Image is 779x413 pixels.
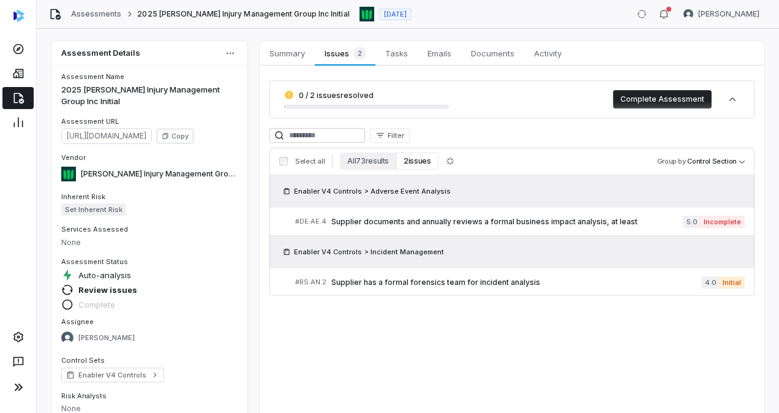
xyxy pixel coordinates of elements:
[294,186,451,196] span: Enabler V4 Controls > Adverse Event Analysis
[61,368,164,382] a: Enabler V4 Controls
[78,284,137,295] span: Review issues
[61,203,126,216] span: Set Inherent Risk
[320,45,370,62] span: Issues
[299,91,374,100] span: 0 / 2 issues resolved
[295,278,326,287] span: # RS.AN.2
[388,131,404,140] span: Filter
[137,9,349,19] span: 2025 [PERSON_NAME] Injury Management Group Inc Initial
[157,129,194,143] button: Copy
[295,208,745,235] a: #DE.AE.4Supplier documents and annually reviews a formal business impact analysis, at least5.0Inc...
[61,49,140,57] span: Assessment Details
[61,257,128,266] span: Assessment Status
[81,169,238,179] span: [PERSON_NAME] Injury Management Group Inc
[719,276,745,289] span: Initial
[13,10,24,22] img: svg%3e
[370,128,410,143] button: Filter
[384,10,407,19] span: [DATE]
[61,153,86,162] span: Vendor
[676,5,767,23] button: REKHA KOTHANDARAMAN avatar[PERSON_NAME]
[61,404,81,413] span: None
[279,157,288,165] input: Select all
[340,153,396,170] button: All 73 results
[396,153,438,170] button: 2 issues
[265,45,310,61] span: Summary
[466,45,519,61] span: Documents
[61,192,105,201] span: Inherent Risk
[331,217,683,227] span: Supplier documents and annually reviews a formal business impact analysis, at least
[61,117,119,126] span: Assessment URL
[61,238,81,247] span: None
[613,90,712,108] button: Complete Assessment
[683,9,693,19] img: REKHA KOTHANDARAMAN avatar
[380,45,413,61] span: Tasks
[61,392,107,400] span: Risk Analysts
[61,128,152,144] span: https://dashboard.coverbase.app/assessments/cbqsrw_831e2df2e67c45fdba33e5c67b39ca5f
[423,45,456,61] span: Emails
[61,84,238,108] p: 2025 [PERSON_NAME] Injury Management Group Inc Initial
[657,157,686,165] span: Group by
[78,370,147,380] span: Enabler V4 Controls
[61,317,94,326] span: Assignee
[78,270,131,281] span: Auto-analysis
[331,278,701,287] span: Supplier has a formal forensics team for incident analysis
[295,268,745,296] a: #RS.AN.2Supplier has a formal forensics team for incident analysis4.0Initial
[71,9,121,19] a: Assessments
[61,225,128,233] span: Services Assessed
[61,72,124,81] span: Assessment Name
[58,161,241,187] button: https://windhamworks.com/[PERSON_NAME] Injury Management Group Inc
[701,276,719,289] span: 4.0
[295,217,326,226] span: # DE.AE.4
[700,216,745,228] span: Incomplete
[78,299,115,310] span: Complete
[61,356,105,365] span: Control Sets
[294,247,444,257] span: Enabler V4 Controls > Incident Management
[354,47,366,59] span: 2
[698,9,759,19] span: [PERSON_NAME]
[529,45,566,61] span: Activity
[683,216,700,228] span: 5.0
[295,157,325,166] span: Select all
